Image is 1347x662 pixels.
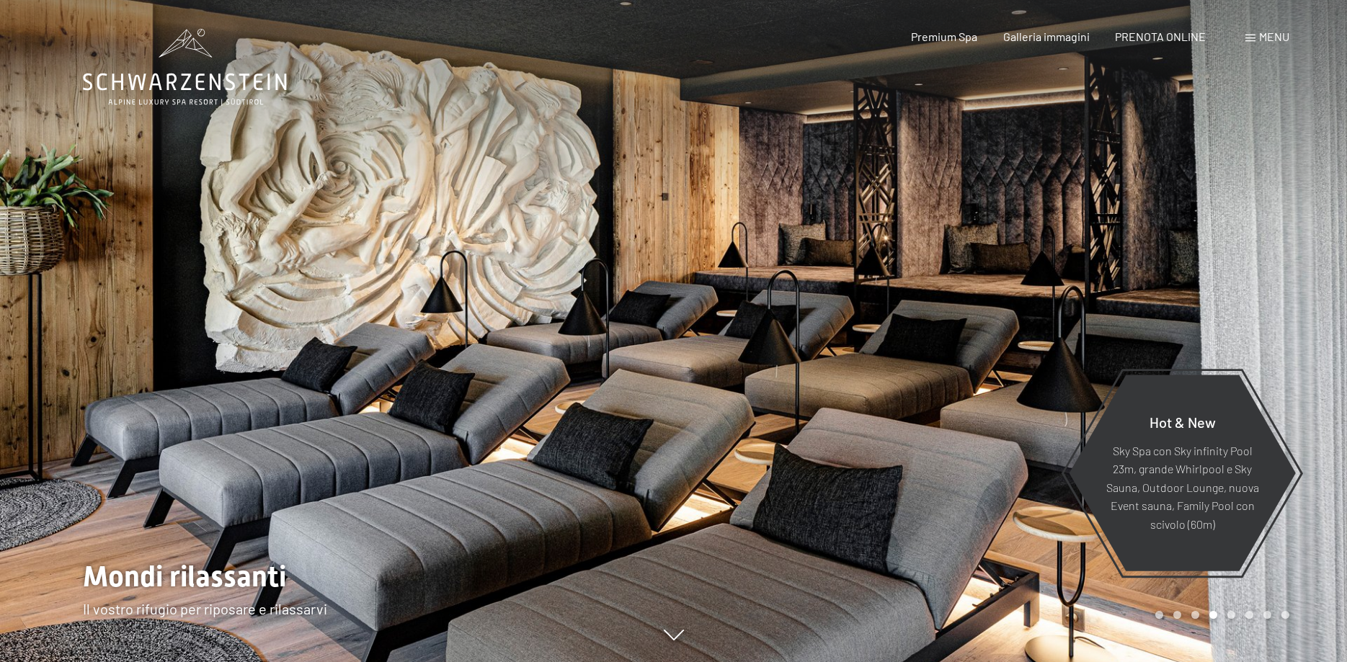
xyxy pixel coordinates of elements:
[1191,611,1199,619] div: Carousel Page 3
[1227,611,1235,619] div: Carousel Page 5
[911,30,977,43] a: Premium Spa
[1155,611,1163,619] div: Carousel Page 1
[1173,611,1181,619] div: Carousel Page 2
[1259,30,1289,43] span: Menu
[1104,441,1261,533] p: Sky Spa con Sky infinity Pool 23m, grande Whirlpool e Sky Sauna, Outdoor Lounge, nuova Event saun...
[1003,30,1090,43] a: Galleria immagini
[1150,413,1216,430] span: Hot & New
[1068,374,1297,572] a: Hot & New Sky Spa con Sky infinity Pool 23m, grande Whirlpool e Sky Sauna, Outdoor Lounge, nuova ...
[1209,611,1217,619] div: Carousel Page 4 (Current Slide)
[1263,611,1271,619] div: Carousel Page 7
[1150,611,1289,619] div: Carousel Pagination
[1115,30,1206,43] a: PRENOTA ONLINE
[1245,611,1253,619] div: Carousel Page 6
[1281,611,1289,619] div: Carousel Page 8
